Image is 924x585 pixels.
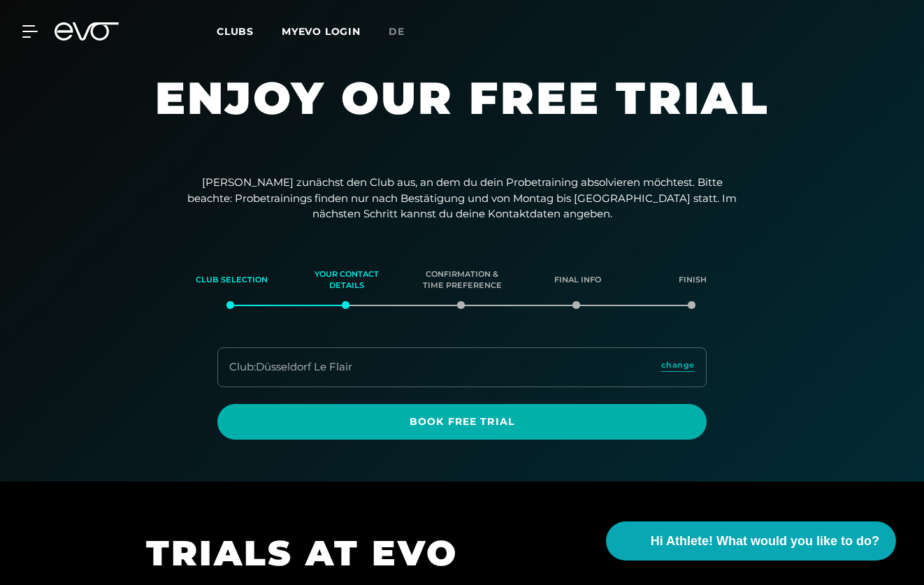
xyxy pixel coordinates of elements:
[217,25,254,38] span: Clubs
[661,359,695,371] span: change
[307,261,387,299] div: Your contact details
[282,25,361,38] a: MYEVO LOGIN
[606,521,896,561] button: Hi Athlete! What would you like to do?
[234,414,690,429] span: Book Free Trial
[653,261,733,299] div: Finish
[217,404,707,440] a: Book Free Trial
[146,530,775,576] h1: TRIALS AT EVO
[140,70,784,154] h1: Enjoy our free trial
[182,175,742,222] p: [PERSON_NAME] zunächst den Club aus, an dem du dein Probetraining absolvieren möchtest. Bitte bea...
[422,261,503,299] div: Confirmation & time preference
[651,532,879,551] span: Hi Athlete! What would you like to do?
[537,261,618,299] div: Final info
[389,25,405,38] span: de
[192,261,272,299] div: Club selection
[229,359,352,375] div: Club : Düsseldorf Le Flair
[217,24,282,38] a: Clubs
[389,24,421,40] a: de
[661,359,695,375] a: change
